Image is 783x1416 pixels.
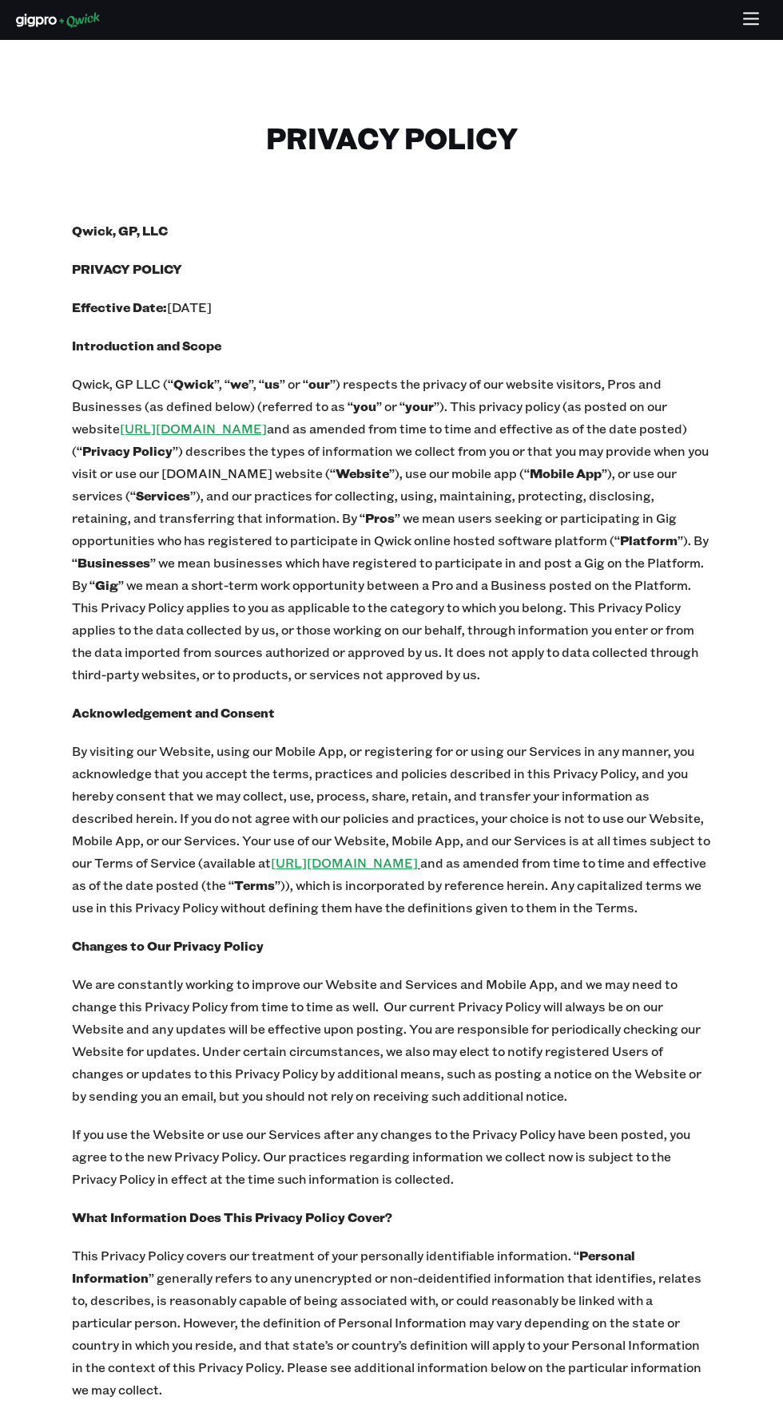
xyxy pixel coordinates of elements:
[120,420,267,437] a: [URL][DOMAIN_NAME]
[230,375,248,392] b: we
[173,375,214,392] b: Qwick
[72,120,711,156] h1: PRIVACY POLICY
[530,465,602,481] b: Mobile App
[365,509,395,526] b: Pros
[72,296,711,318] p: [DATE]
[136,487,190,504] b: Services
[271,854,418,871] a: [URL][DOMAIN_NAME]
[234,876,275,893] b: Terms
[72,1123,711,1190] p: If you use the Website or use our Services after any changes to the Privacy Policy have been post...
[72,299,167,315] b: Effective Date:
[72,973,711,1107] p: We are constantly working to improve our Website and Services and Mobile App, and we may need to ...
[353,398,376,414] b: you
[95,576,118,593] b: Gig
[72,260,182,277] b: PRIVACY POLICY
[336,465,389,481] b: Website
[82,442,173,459] b: Privacy Policy
[72,1244,711,1401] p: This Privacy Policy covers our treatment of your personally identifiable information. “ ” general...
[72,937,264,954] b: Changes to Our Privacy Policy
[264,375,280,392] b: us
[72,337,221,354] b: Introduction and Scope
[620,532,678,548] b: Platform
[78,554,150,571] b: Businesses
[72,1208,392,1225] b: What Information Does This Privacy Policy Cover?
[72,704,275,721] b: Acknowledgement and Consent
[405,398,434,414] b: your
[308,375,330,392] b: our
[72,222,168,239] b: Qwick, GP, LLC
[72,740,711,919] p: By visiting our Website, using our Mobile App, or registering for or using our Services in any ma...
[72,373,711,686] p: Qwick, GP LLC (“ ”, “ ”, “ ” or “ ”) respects the privacy of our website visitors, Pros and Busin...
